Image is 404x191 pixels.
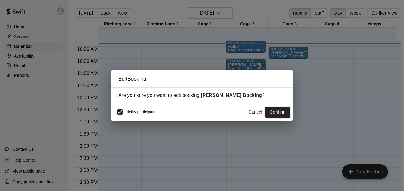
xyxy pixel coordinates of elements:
[118,93,286,98] div: Are you sure you want to edit booking ?
[246,107,265,118] button: Cancel
[265,107,290,118] button: Confirm
[126,110,157,114] span: Notify participants
[111,70,293,88] h2: Edit Booking
[201,93,262,98] strong: [PERSON_NAME] Docking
